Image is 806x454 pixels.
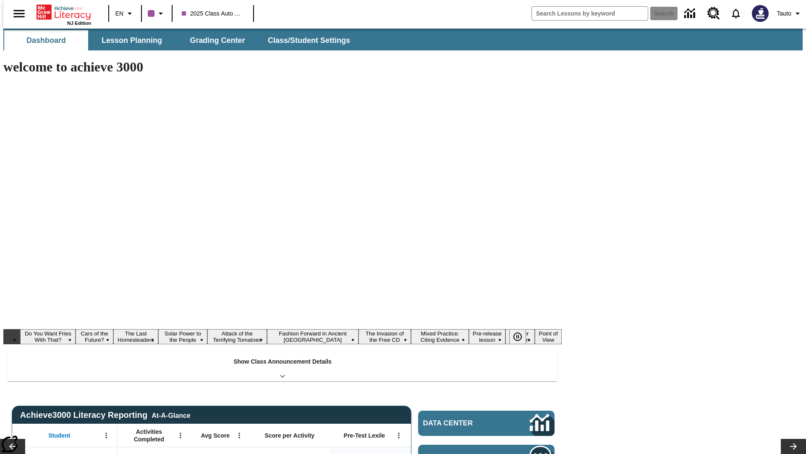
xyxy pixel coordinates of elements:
div: Home [37,3,91,26]
button: Open Menu [393,429,405,442]
button: Slide 3 The Last Homesteaders [113,329,159,344]
span: Activities Completed [121,428,177,443]
button: Language: EN, Select a language [112,6,139,21]
span: Avg Score [201,432,230,439]
h1: welcome to achieve 3000 [3,59,562,75]
span: Lesson Planning [102,36,162,45]
div: At-A-Glance [152,410,190,420]
button: Open Menu [174,429,187,442]
button: Slide 7 The Invasion of the Free CD [359,329,411,344]
span: Pre-Test Lexile [344,432,385,439]
button: Select a new avatar [747,3,774,24]
button: Lesson carousel, Next [781,439,806,454]
button: Class color is purple. Change class color [144,6,169,21]
button: Grading Center [175,30,259,50]
span: Tauto [777,9,791,18]
button: Profile/Settings [774,6,806,21]
button: Slide 5 Attack of the Terrifying Tomatoes [207,329,267,344]
span: Dashboard [26,36,66,45]
div: SubNavbar [3,30,358,50]
button: Slide 9 Pre-release lesson [469,329,505,344]
a: Resource Center, Will open in new tab [702,2,725,25]
div: SubNavbar [3,29,803,50]
button: Lesson Planning [90,30,174,50]
button: Slide 2 Cars of the Future? [76,329,113,344]
button: Slide 10 Career Lesson [505,329,535,344]
div: Show Class Announcement Details [8,352,557,381]
div: Pause [509,329,534,344]
span: Data Center [423,419,502,428]
span: Achieve3000 Literacy Reporting [20,410,191,420]
p: Show Class Announcement Details [233,357,332,366]
img: Avatar [752,5,769,22]
button: Pause [509,329,526,344]
span: Student [48,432,70,439]
button: Slide 8 Mixed Practice: Citing Evidence [411,329,469,344]
a: Home [37,4,91,21]
span: 2025 Class Auto Grade 13 [182,9,244,18]
button: Slide 1 Do You Want Fries With That? [20,329,76,344]
span: Grading Center [190,36,245,45]
button: Slide 6 Fashion Forward in Ancient Rome [267,329,359,344]
a: Data Center [418,411,555,436]
span: NJ Edition [67,21,91,26]
button: Open side menu [7,1,31,26]
button: Slide 11 Point of View [535,329,562,344]
a: Data Center [679,2,702,25]
span: Score per Activity [265,432,315,439]
span: Class/Student Settings [268,36,350,45]
button: Open Menu [233,429,246,442]
input: search field [532,7,648,20]
button: Dashboard [4,30,88,50]
button: Open Menu [100,429,113,442]
button: Slide 4 Solar Power to the People [158,329,207,344]
button: Class/Student Settings [261,30,357,50]
a: Notifications [725,3,747,24]
span: EN [115,9,123,18]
